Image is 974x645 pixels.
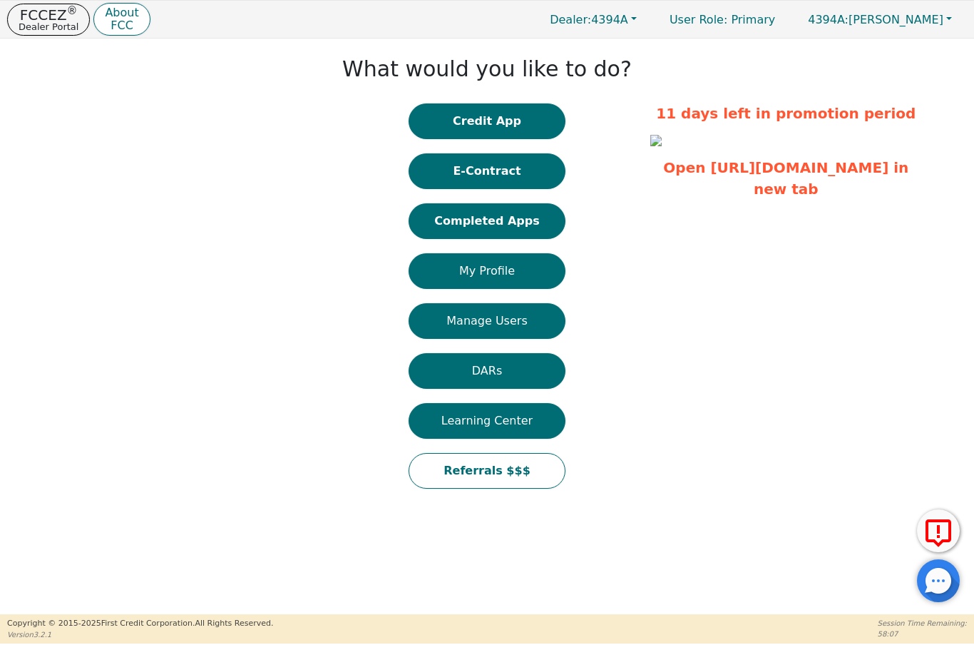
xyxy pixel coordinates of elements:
button: Learning Center [409,403,565,439]
span: 4394A [550,13,628,26]
button: E-Contract [409,153,565,189]
button: Manage Users [409,303,565,339]
a: Open [URL][DOMAIN_NAME] in new tab [663,159,908,198]
p: Session Time Remaining: [878,618,967,629]
p: 11 days left in promotion period [650,103,921,124]
span: All Rights Reserved. [195,619,273,628]
button: DARs [409,353,565,389]
span: [PERSON_NAME] [808,13,943,26]
button: FCCEZ®Dealer Portal [7,4,90,36]
span: 4394A: [808,13,849,26]
button: Dealer:4394A [535,9,652,31]
button: My Profile [409,253,565,289]
button: 4394A:[PERSON_NAME] [793,9,967,31]
button: Completed Apps [409,203,565,239]
p: Copyright © 2015- 2025 First Credit Corporation. [7,618,273,630]
sup: ® [67,4,78,17]
span: Dealer: [550,13,591,26]
p: Primary [655,6,789,34]
p: FCC [105,20,138,31]
a: User Role: Primary [655,6,789,34]
p: FCCEZ [19,8,78,22]
h1: What would you like to do? [342,56,632,82]
button: Report Error to FCC [917,509,960,552]
button: Credit App [409,103,565,139]
p: 58:07 [878,629,967,639]
button: AboutFCC [93,3,150,36]
button: Referrals $$$ [409,453,565,489]
p: Dealer Portal [19,22,78,31]
span: User Role : [670,13,727,26]
p: About [105,7,138,19]
p: Version 3.2.1 [7,629,273,640]
img: 19a3722d-ea53-4f1b-b002-e1ce566079ed [650,135,662,146]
